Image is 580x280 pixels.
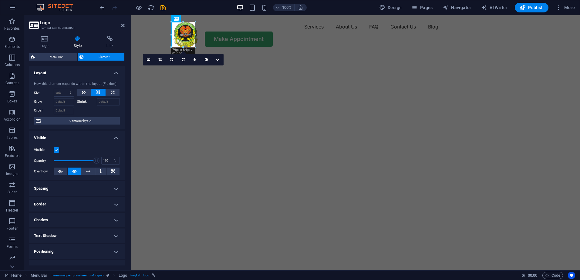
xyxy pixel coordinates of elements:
[411,5,433,11] span: Pages
[40,20,125,25] h2: Logo
[135,4,142,11] button: Click here to leave preview mode and continue editing
[6,208,18,213] p: Header
[34,146,54,154] label: Visible
[147,4,154,11] i: Reload page
[154,54,166,65] a: Crop mode
[37,53,76,61] span: Menu Bar
[298,5,303,10] i: On resize automatically adjust zoom level to fit chosen device.
[31,272,48,279] span: Click to select. Double-click to edit
[160,4,167,11] i: Save (Ctrl+S)
[189,54,201,65] a: Blur
[520,5,544,11] span: Publish
[201,54,212,65] a: Greyscale
[34,168,54,175] label: Overflow
[111,157,120,164] div: %
[542,272,563,279] button: Code
[95,36,125,48] h4: Link
[6,172,19,176] p: Images
[42,117,118,125] span: Container layout
[443,5,471,11] span: Navigator
[29,36,62,48] h4: Logo
[568,272,575,279] button: Usercentrics
[29,213,125,227] h4: Shadow
[481,5,507,11] span: AI Writer
[556,5,575,11] span: More
[515,3,548,12] button: Publish
[5,272,22,279] a: Click to cancel selection. Double-click to open Pages
[97,98,120,105] input: Default
[77,98,97,105] label: Shrink
[29,181,125,196] h4: Spacing
[7,226,18,231] p: Footer
[212,54,224,65] a: Confirm ( Ctrl ⏎ )
[99,4,106,11] button: undo
[7,99,17,104] p: Boxes
[5,62,20,67] p: Columns
[4,117,21,122] p: Accordion
[106,274,109,277] i: This element is a customizable preset
[5,153,19,158] p: Features
[4,26,20,31] p: Favorites
[29,53,77,61] button: Menu Bar
[545,272,560,279] span: Code
[166,54,177,65] a: Rotate left 90°
[7,135,18,140] p: Tables
[5,81,19,85] p: Content
[479,3,510,12] button: AI Writer
[35,4,80,11] img: Editor Logo
[29,228,125,243] h4: Text Shadow
[147,4,154,11] button: reload
[34,91,54,95] label: Size
[159,4,167,11] button: save
[99,4,106,11] i: Undo: Change animation (Ctrl+Z)
[50,272,104,279] span: . menu-wrapper .preset-menu-v2-repair
[34,98,54,105] label: Grow
[29,197,125,212] h4: Border
[34,107,54,114] label: Order
[54,98,74,105] input: Default
[54,107,74,114] input: Default
[130,272,149,279] span: . imgLeft .logo
[7,244,18,249] p: Forms
[29,131,125,142] h4: Visible
[34,82,120,87] div: How this element expands within the layout (Flexbox).
[34,159,54,162] label: Opacity
[273,4,295,11] button: 100%
[528,272,537,279] span: 00 00
[379,5,402,11] span: Design
[40,25,113,31] h3: Element #ed-897384850
[152,274,155,277] i: This element is linked
[29,66,125,77] h4: Layout
[4,262,20,267] p: Marketing
[143,54,154,65] a: Select files from the file manager, stock photos, or upload file(s)
[409,3,435,12] button: Pages
[31,272,155,279] nav: breadcrumb
[377,3,404,12] button: Design
[29,244,125,259] h4: Positioning
[8,190,17,195] p: Slider
[86,53,123,61] span: Element
[29,260,125,275] h4: Transform
[5,44,20,49] p: Elements
[440,3,474,12] button: Navigator
[553,3,577,12] button: More
[532,273,533,278] span: :
[282,4,292,11] h6: 100%
[34,117,120,125] button: Container layout
[521,272,538,279] h6: Session time
[119,272,127,279] span: Click to select. Double-click to edit
[62,36,96,48] h4: Style
[177,54,189,65] a: Rotate right 90°
[78,53,124,61] button: Element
